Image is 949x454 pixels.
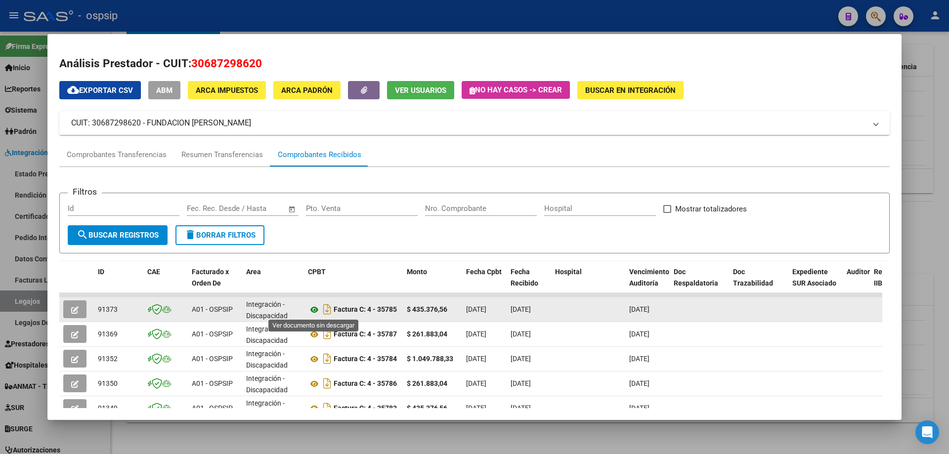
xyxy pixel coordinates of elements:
datatable-header-cell: Fecha Recibido [507,261,551,305]
strong: Factura C: 4 - 35787 [334,330,397,338]
span: [DATE] [629,379,649,387]
span: CAE [147,268,160,276]
span: [DATE] [511,330,531,338]
span: Doc Trazabilidad [733,268,773,287]
span: Exportar CSV [67,86,133,95]
datatable-header-cell: Facturado x Orden De [188,261,242,305]
strong: Factura C: 4 - 35783 [334,405,397,413]
strong: $ 261.883,04 [407,330,447,338]
span: [DATE] [629,404,649,412]
span: Fecha Cpbt [466,268,502,276]
datatable-header-cell: Auditoria [843,261,870,305]
strong: $ 1.049.788,33 [407,355,453,363]
span: Integración - Discapacidad [246,399,288,418]
div: Resumen Transferencias [181,149,263,161]
span: 91349 [98,404,118,412]
strong: Factura C: 4 - 35784 [334,355,397,363]
strong: $ 261.883,04 [407,379,447,387]
span: [DATE] [466,305,486,313]
mat-icon: cloud_download [67,84,79,96]
span: Auditoria [847,268,876,276]
span: A01 - OSPSIP [192,330,233,338]
i: Descargar documento [321,301,334,317]
span: Expediente SUR Asociado [792,268,836,287]
strong: Factura C: 4 - 35786 [334,380,397,388]
span: 91350 [98,379,118,387]
span: Ver Usuarios [395,86,446,95]
h2: Análisis Prestador - CUIT: [59,55,890,72]
span: Mostrar totalizadores [675,203,747,215]
mat-panel-title: CUIT: 30687298620 - FUNDACION [PERSON_NAME] [71,117,866,129]
span: [DATE] [466,379,486,387]
datatable-header-cell: ID [94,261,143,305]
span: A01 - OSPSIP [192,305,233,313]
span: 30687298620 [191,57,262,70]
span: [DATE] [511,379,531,387]
span: 91369 [98,330,118,338]
mat-expansion-panel-header: CUIT: 30687298620 - FUNDACION [PERSON_NAME] [59,111,890,135]
span: [DATE] [511,404,531,412]
span: [DATE] [466,404,486,412]
span: Fecha Recibido [511,268,538,287]
span: [DATE] [629,305,649,313]
i: Descargar documento [321,375,334,391]
button: ABM [148,81,180,99]
datatable-header-cell: Doc Respaldatoria [670,261,729,305]
span: 91373 [98,305,118,313]
span: [DATE] [511,355,531,363]
span: 91352 [98,355,118,363]
button: ARCA Impuestos [188,81,266,99]
span: No hay casos -> Crear [470,85,562,94]
datatable-header-cell: CAE [143,261,188,305]
datatable-header-cell: Vencimiento Auditoría [625,261,670,305]
strong: $ 435.376,56 [407,305,447,313]
span: A01 - OSPSIP [192,379,233,387]
span: Hospital [555,268,582,276]
strong: Factura C: 4 - 35785 [334,306,397,314]
span: Buscar en Integración [585,86,676,95]
span: Area [246,268,261,276]
i: Descargar documento [321,326,334,342]
span: A01 - OSPSIP [192,404,233,412]
datatable-header-cell: Area [242,261,304,305]
datatable-header-cell: CPBT [304,261,403,305]
i: Descargar documento [321,400,334,416]
input: Fecha fin [236,204,284,213]
span: [DATE] [511,305,531,313]
span: [DATE] [629,355,649,363]
datatable-header-cell: Monto [403,261,462,305]
div: Open Intercom Messenger [915,420,939,444]
button: Buscar en Integración [577,81,684,99]
span: ARCA Padrón [281,86,333,95]
button: ARCA Padrón [273,81,341,99]
span: Integración - Discapacidad [246,325,288,344]
span: ARCA Impuestos [196,86,258,95]
strong: $ 435.376,56 [407,404,447,412]
span: CPBT [308,268,326,276]
datatable-header-cell: Expediente SUR Asociado [788,261,843,305]
span: Doc Respaldatoria [674,268,718,287]
span: ABM [156,86,173,95]
div: Comprobantes Recibidos [278,149,361,161]
span: [DATE] [629,330,649,338]
mat-icon: delete [184,229,196,241]
datatable-header-cell: Hospital [551,261,625,305]
datatable-header-cell: Doc Trazabilidad [729,261,788,305]
div: Comprobantes Transferencias [67,149,167,161]
span: Vencimiento Auditoría [629,268,669,287]
button: No hay casos -> Crear [462,81,570,99]
i: Descargar documento [321,351,334,367]
span: Buscar Registros [77,231,159,240]
datatable-header-cell: Retencion IIBB [870,261,909,305]
span: Facturado x Orden De [192,268,229,287]
span: Integración - Discapacidad [246,300,288,320]
span: Retencion IIBB [874,268,906,287]
span: A01 - OSPSIP [192,355,233,363]
span: [DATE] [466,355,486,363]
button: Open calendar [287,204,298,215]
datatable-header-cell: Fecha Cpbt [462,261,507,305]
span: [DATE] [466,330,486,338]
span: ID [98,268,104,276]
span: Monto [407,268,427,276]
input: Fecha inicio [187,204,227,213]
